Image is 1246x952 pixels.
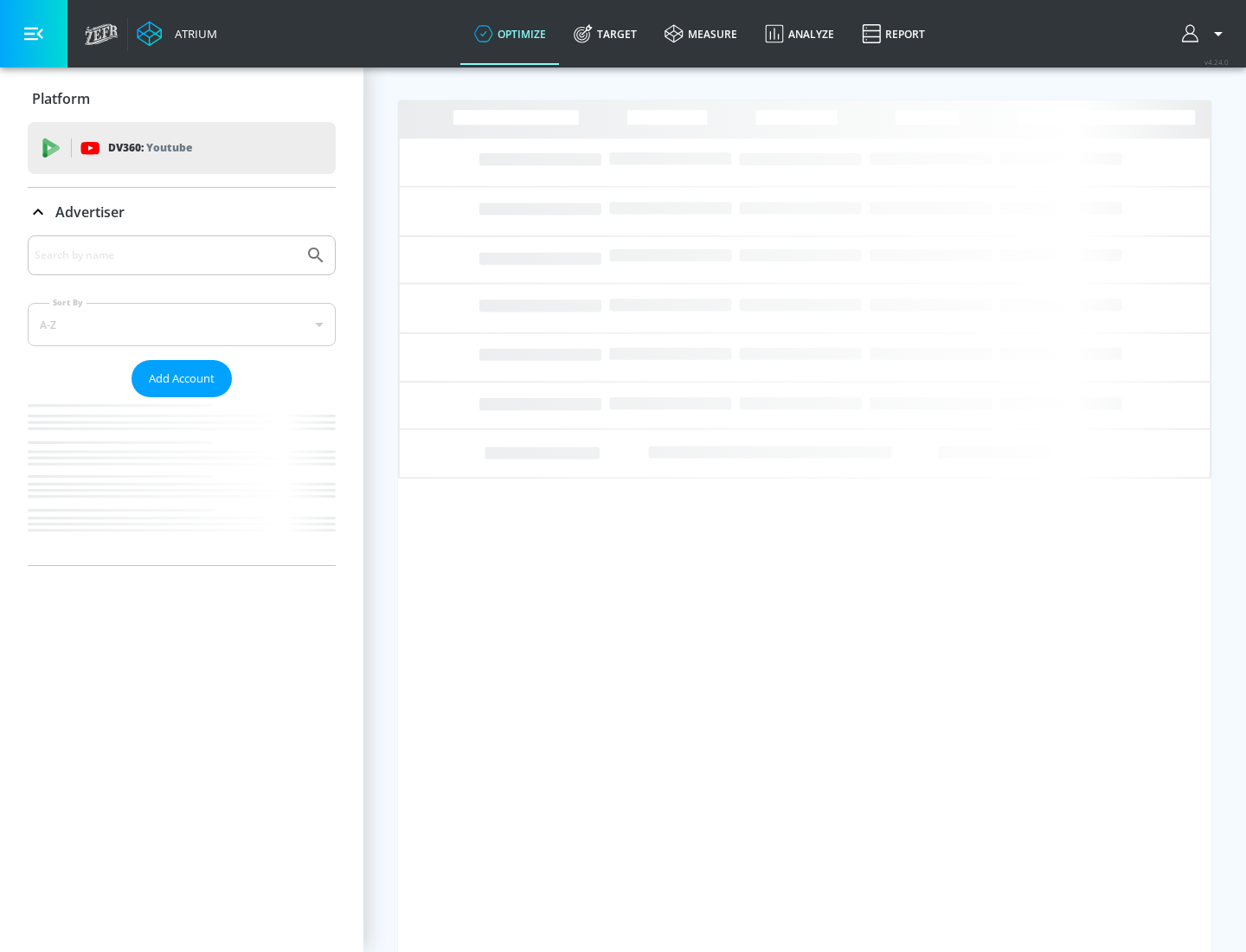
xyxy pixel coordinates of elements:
span: v 4.24.0 [1204,57,1229,67]
a: optimize [460,3,560,65]
label: Sort By [49,297,87,308]
div: Advertiser [28,235,336,565]
p: Platform [32,89,90,108]
input: Search by name [35,244,297,267]
a: Analyze [751,3,848,65]
p: Youtube [146,138,192,157]
a: Target [560,3,651,65]
span: Add Account [149,369,215,389]
div: Platform [28,74,336,123]
div: Advertiser [28,188,336,236]
div: DV360: Youtube [28,122,336,174]
p: DV360: [108,138,192,158]
div: Atrium [168,26,217,42]
p: Advertiser [55,203,125,222]
a: measure [651,3,751,65]
a: Report [848,3,939,65]
nav: list of Advertiser [28,397,336,565]
a: Atrium [137,21,217,47]
button: Add Account [132,360,232,397]
div: A-Z [28,303,336,346]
